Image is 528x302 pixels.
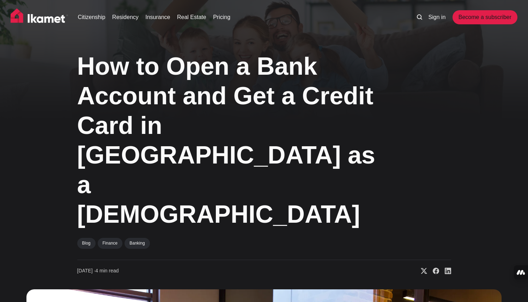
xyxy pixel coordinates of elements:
[213,13,230,21] a: Pricing
[77,267,119,275] time: 4 min read
[78,13,105,21] a: Citizenship
[453,10,517,24] a: Become a subscriber
[428,13,445,21] a: Sign in
[77,238,96,248] a: Blog
[77,268,96,273] span: [DATE] ∙
[145,13,170,21] a: Insurance
[415,267,427,275] a: Share on X
[427,267,439,275] a: Share on Facebook
[98,238,123,248] a: Finance
[439,267,451,275] a: Share on Linkedin
[125,238,150,248] a: Banking
[77,51,381,229] h1: How to Open a Bank Account and Get a Credit Card in [GEOGRAPHIC_DATA] as a [DEMOGRAPHIC_DATA]
[11,8,68,26] img: Ikamet home
[112,13,139,21] a: Residency
[177,13,206,21] a: Real Estate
